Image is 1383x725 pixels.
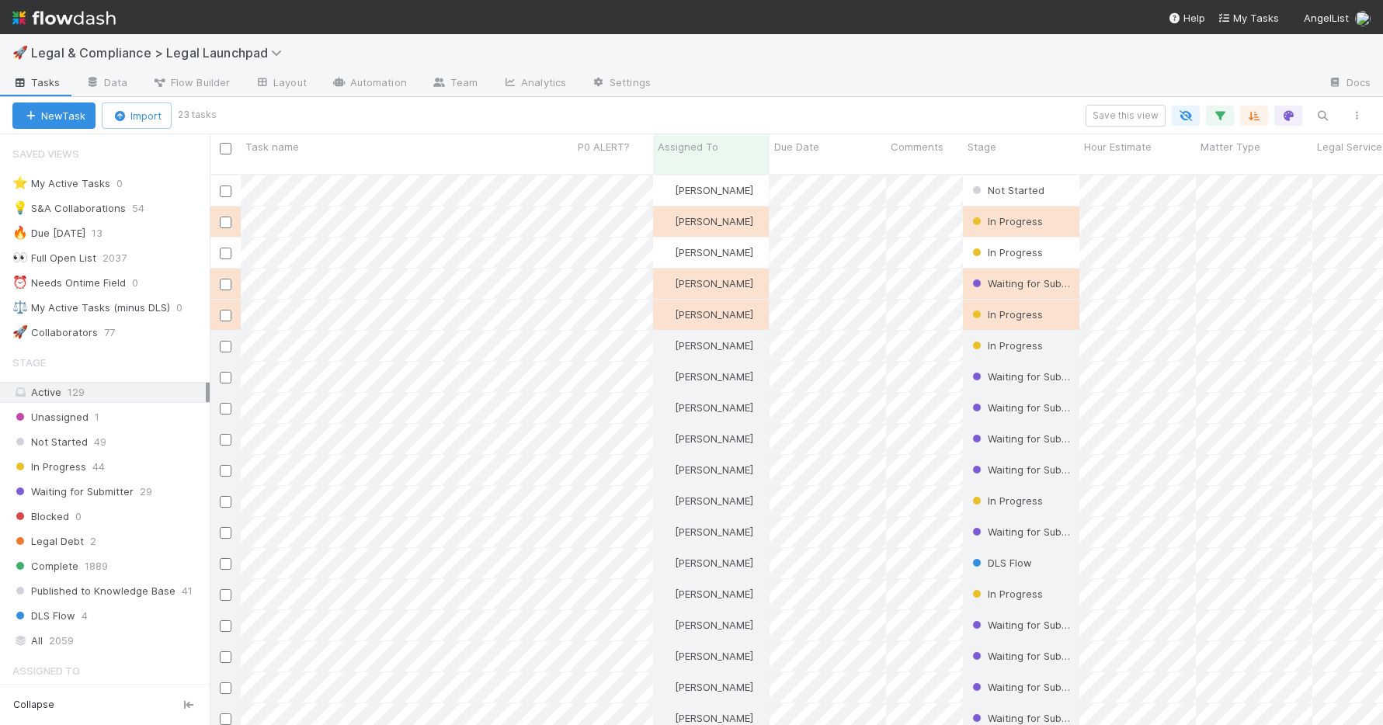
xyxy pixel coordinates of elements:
div: [PERSON_NAME] [659,493,753,508]
span: 4 [82,606,88,626]
span: Not Started [969,184,1044,196]
span: 0 [75,507,82,526]
a: My Tasks [1218,10,1279,26]
input: Toggle Row Selected [220,589,231,601]
div: [PERSON_NAME] [659,307,753,322]
span: 41 [182,581,193,601]
img: avatar_b5be9b1b-4537-4870-b8e7-50cc2287641b.png [660,184,672,196]
span: 54 [132,199,160,218]
span: In Progress [969,494,1043,507]
div: S&A Collaborations [12,199,126,218]
input: Toggle Row Selected [220,217,231,228]
span: 🚀 [12,325,28,338]
input: Toggle Row Selected [220,496,231,508]
img: avatar_b5be9b1b-4537-4870-b8e7-50cc2287641b.png [660,308,672,321]
div: [PERSON_NAME] [659,524,753,539]
div: Waiting for Submitter [969,617,1072,633]
span: [PERSON_NAME] [675,401,753,414]
input: Toggle All Rows Selected [220,143,231,154]
div: [PERSON_NAME] [659,586,753,602]
span: Assigned To [12,655,80,686]
span: 2 [90,532,96,551]
span: 44 [92,457,105,477]
span: 💡 [12,201,28,214]
img: avatar_b5be9b1b-4537-4870-b8e7-50cc2287641b.png [660,494,672,507]
div: Waiting for Submitter [969,648,1072,664]
span: DLS Flow [969,557,1032,569]
span: Waiting for Submitter [12,482,134,501]
span: [PERSON_NAME] [675,712,753,724]
span: Waiting for Submitter [969,712,1090,724]
div: In Progress [969,493,1043,508]
span: Flow Builder [152,75,230,90]
div: In Progress [969,307,1043,322]
div: [PERSON_NAME] [659,431,753,446]
button: Import [102,102,172,129]
span: In Progress [969,339,1043,352]
div: [PERSON_NAME] [659,213,753,229]
input: Toggle Row Selected [220,279,231,290]
span: [PERSON_NAME] [675,463,753,476]
div: All [12,631,206,650]
div: Waiting for Submitter [969,400,1072,415]
input: Toggle Row Selected [220,682,231,694]
span: 29 [140,482,152,501]
a: Data [73,71,140,96]
a: Analytics [490,71,579,96]
span: [PERSON_NAME] [675,246,753,258]
span: [PERSON_NAME] [675,215,753,227]
small: 23 tasks [178,108,217,122]
div: My Active Tasks [12,174,110,193]
span: Waiting for Submitter [969,277,1090,290]
span: 🔥 [12,226,28,239]
span: In Progress [12,457,86,477]
div: My Active Tasks (minus DLS) [12,298,170,317]
span: [PERSON_NAME] [675,277,753,290]
div: Waiting for Submitter [969,276,1072,291]
span: Waiting for Submitter [969,370,1090,383]
div: [PERSON_NAME] [659,338,753,353]
span: Complete [12,557,78,576]
span: 2059 [49,631,74,650]
div: Full Open List [12,248,96,268]
div: Waiting for Submitter [969,679,1072,695]
span: In Progress [969,246,1043,258]
input: Toggle Row Selected [220,341,231,352]
input: Toggle Row Selected [220,248,231,259]
img: avatar_b5be9b1b-4537-4870-b8e7-50cc2287641b.png [660,557,672,569]
span: 0 [132,273,154,293]
span: Matter Type [1201,139,1260,154]
span: 1 [95,408,99,427]
span: Stage [12,347,46,378]
img: avatar_b5be9b1b-4537-4870-b8e7-50cc2287641b.png [660,246,672,258]
span: 2037 [103,248,142,268]
span: Tasks [12,75,61,90]
div: Waiting for Submitter [969,369,1072,384]
input: Toggle Row Selected [220,403,231,415]
span: Legal & Compliance > Legal Launchpad [31,45,290,61]
div: Waiting for Submitter [969,524,1072,539]
div: Waiting for Submitter [969,431,1072,446]
a: Settings [579,71,663,96]
span: [PERSON_NAME] [675,650,753,662]
span: [PERSON_NAME] [675,526,753,538]
span: [PERSON_NAME] [675,494,753,507]
div: [PERSON_NAME] [659,245,753,260]
div: [PERSON_NAME] [659,648,753,664]
div: Active [12,383,206,402]
input: Toggle Row Selected [220,465,231,477]
div: Needs Ontime Field [12,273,126,293]
span: Saved Views [12,138,79,169]
input: Toggle Row Selected [220,651,231,663]
div: In Progress [969,338,1043,353]
span: [PERSON_NAME] [675,619,753,631]
img: avatar_b5be9b1b-4537-4870-b8e7-50cc2287641b.png [660,526,672,538]
div: In Progress [969,586,1043,602]
span: 129 [68,386,85,398]
button: Save this view [1086,105,1166,127]
img: avatar_b5be9b1b-4537-4870-b8e7-50cc2287641b.png [660,432,672,445]
div: In Progress [969,245,1043,260]
a: Docs [1315,71,1383,96]
span: 0 [116,174,138,193]
span: Waiting for Submitter [969,463,1090,476]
